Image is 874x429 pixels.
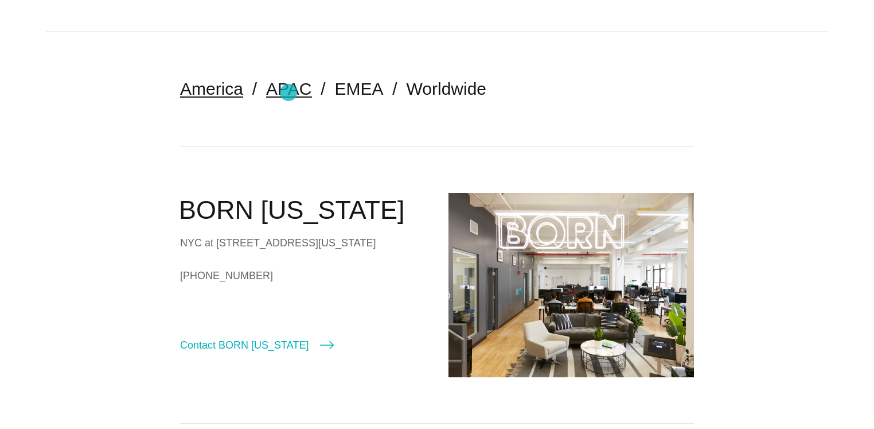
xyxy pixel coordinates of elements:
a: Contact BORN [US_STATE] [180,337,334,353]
h2: BORN [US_STATE] [179,193,426,227]
a: [PHONE_NUMBER] [180,267,426,284]
a: America [180,79,243,98]
a: APAC [266,79,311,98]
div: NYC at [STREET_ADDRESS][US_STATE] [180,234,426,252]
a: Worldwide [407,79,487,98]
a: EMEA [335,79,384,98]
